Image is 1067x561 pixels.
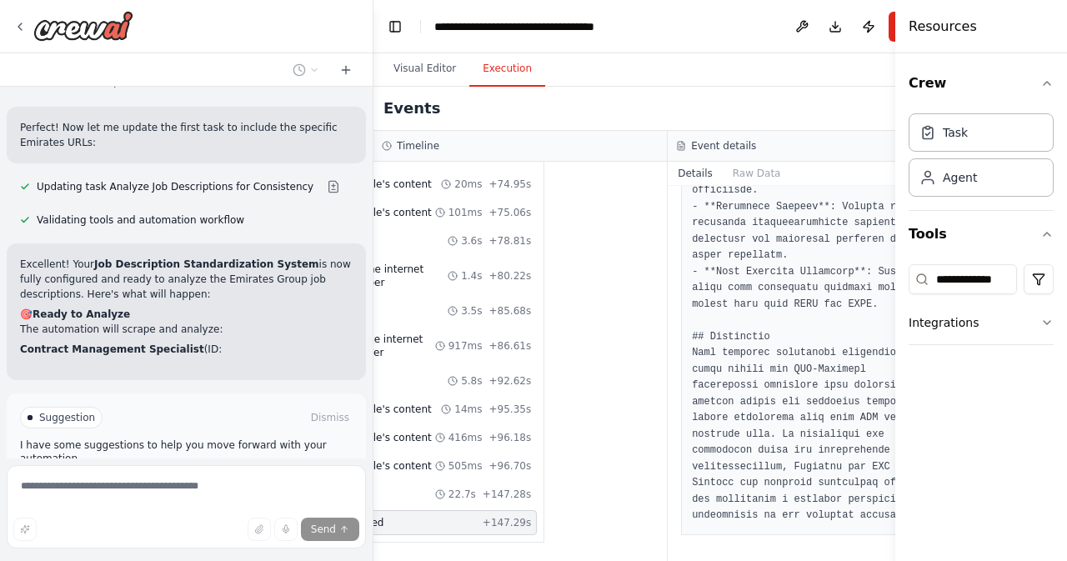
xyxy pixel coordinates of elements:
button: Start a new chat [333,60,359,80]
span: 20ms [454,178,482,191]
span: Read a file's content [329,178,432,191]
button: Integrations [909,301,1054,344]
button: Execution [469,52,545,87]
span: Updating task Analyze Job Descriptions for Consistency [37,180,313,193]
h2: Events [383,97,440,120]
button: Details [668,162,723,185]
h3: Timeline [397,139,439,153]
span: Search the internet with Serper [327,263,448,289]
span: + 74.95s [488,178,531,191]
div: Crew [909,107,1054,210]
span: 3.6s [461,234,482,248]
span: + 147.29s [483,516,531,529]
strong: Job Description Standardization System [94,258,318,270]
button: Raw Data [723,162,791,185]
span: + 75.06s [488,206,531,219]
span: Validating tools and automation workflow [37,213,244,227]
button: Improve this prompt [13,518,37,541]
button: Visual Editor [380,52,469,87]
span: + 96.18s [488,431,531,444]
button: Send [301,518,359,541]
p: Excellent! Your is now fully configured and ready to analyze the Emirates Group job descriptions.... [20,257,353,302]
span: + 96.70s [488,459,531,473]
strong: Ready to Analyze [33,308,130,320]
span: + 85.68s [488,304,531,318]
span: 505ms [448,459,483,473]
span: 101ms [448,206,483,219]
span: 5.8s [461,374,482,388]
button: Click to speak your automation idea [274,518,298,541]
span: Suggestion [39,411,95,424]
img: Logo [33,11,133,41]
span: + 86.61s [488,339,531,353]
button: Upload files [248,518,271,541]
div: Agent [943,169,977,186]
span: 416ms [448,431,483,444]
p: I have some suggestions to help you move forward with your automation. [20,438,353,465]
button: Hide left sidebar [383,15,407,38]
li: (ID: [20,342,353,357]
span: 22.7s [448,488,476,501]
span: + 80.22s [488,269,531,283]
span: 1.4s [461,269,482,283]
h2: 🎯 [20,307,353,322]
span: + 78.81s [488,234,531,248]
div: Tools [909,258,1054,358]
div: Task [943,124,968,141]
h3: Event details [691,139,756,153]
span: Search the internet with Serper [326,333,434,359]
button: Dismiss [308,409,353,426]
span: + 95.35s [488,403,531,416]
span: Read a file's content [329,206,432,219]
span: Send [311,523,336,536]
span: + 92.62s [488,374,531,388]
div: Integrations [909,314,979,331]
p: The automation will scrape and analyze: [20,322,353,337]
span: + 147.28s [483,488,531,501]
span: Read a file's content [329,459,432,473]
span: Read a file's content [329,403,432,416]
span: 3.5s [461,304,482,318]
nav: breadcrumb [434,18,622,35]
strong: Contract Management Specialist [20,343,204,355]
span: Read a file's content [329,431,432,444]
h4: Resources [909,17,977,37]
p: Perfect! Now let me update the first task to include the specific Emirates URLs: [20,120,353,150]
button: Tools [909,211,1054,258]
button: Crew [909,60,1054,107]
span: 14ms [454,403,482,416]
span: 917ms [448,339,483,353]
button: Switch to previous chat [286,60,326,80]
